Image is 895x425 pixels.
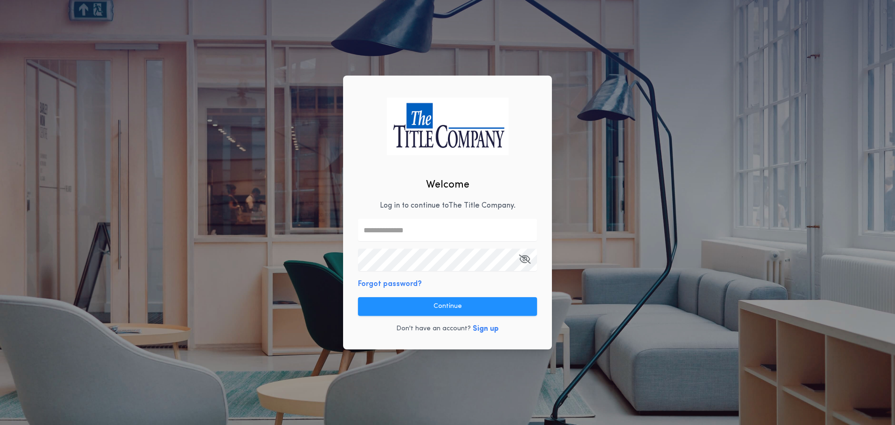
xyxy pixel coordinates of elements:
[358,279,422,290] button: Forgot password?
[426,177,469,193] h2: Welcome
[358,297,537,316] button: Continue
[386,98,509,155] img: logo
[396,324,471,334] p: Don't have an account?
[380,200,516,211] p: Log in to continue to The Title Company .
[473,323,499,334] button: Sign up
